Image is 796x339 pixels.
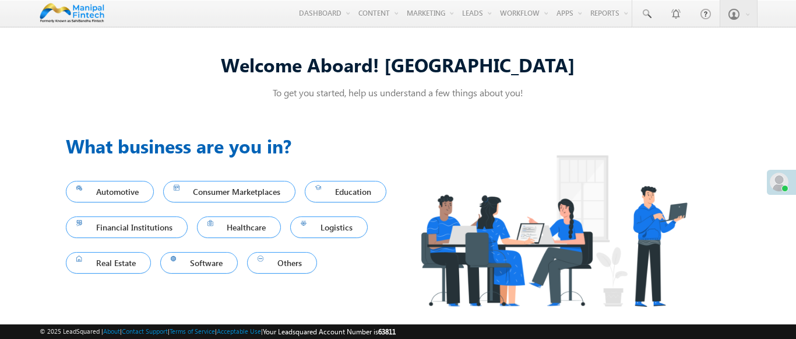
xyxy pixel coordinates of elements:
div: Welcome Aboard! [GEOGRAPHIC_DATA] [66,52,730,77]
span: Your Leadsquared Account Number is [263,327,396,336]
span: Logistics [301,219,357,235]
a: About [103,327,120,335]
img: Custom Logo [40,3,104,23]
span: Healthcare [207,219,271,235]
span: Financial Institutions [76,219,177,235]
span: Real Estate [76,255,140,271]
img: Industry.png [398,132,709,330]
h3: What business are you in? [66,132,398,160]
span: © 2025 LeadSquared | | | | | [40,326,396,337]
span: Software [171,255,228,271]
span: 63811 [378,327,396,336]
a: Terms of Service [170,327,215,335]
p: To get you started, help us understand a few things about you! [66,86,730,99]
span: Automotive [76,184,143,200]
span: Others [258,255,307,271]
a: Acceptable Use [217,327,261,335]
a: Contact Support [122,327,168,335]
span: Consumer Marketplaces [174,184,286,200]
span: Education [315,184,376,200]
